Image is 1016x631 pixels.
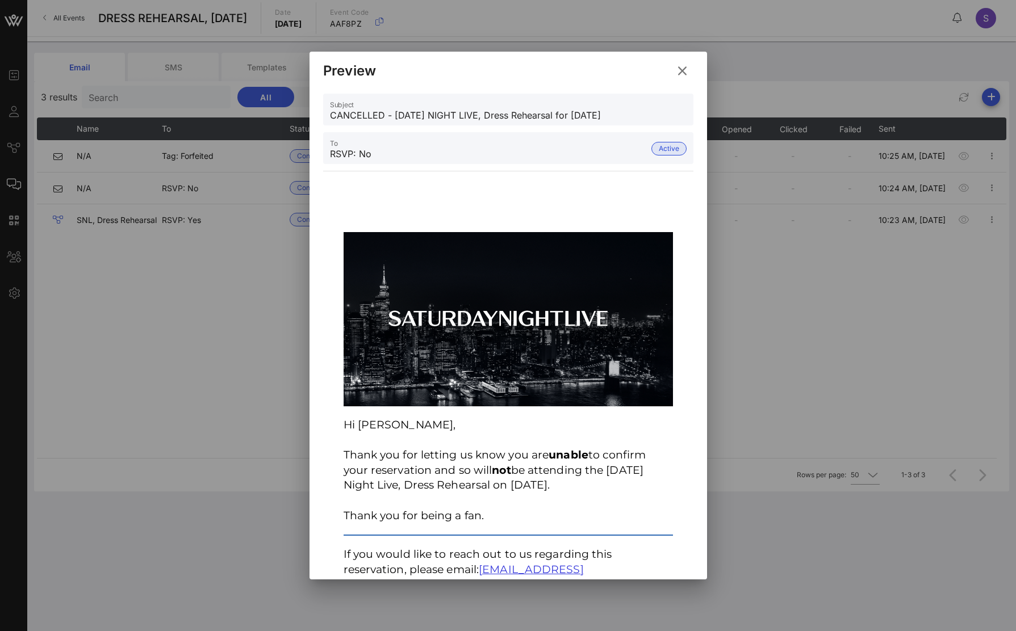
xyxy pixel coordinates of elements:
[344,509,484,522] span: Thank you for being a fan.
[549,448,588,461] strong: unable
[344,448,646,477] span: to confirm your reservation and so will
[344,548,612,576] span: If you would like to reach out to us regarding this reservation, please email:
[330,100,354,109] label: Subject
[344,418,456,431] span: Hi [PERSON_NAME],
[659,142,679,155] span: Active
[330,139,338,148] label: To
[492,464,511,477] strong: not
[344,448,549,461] span: Thank you for letting us know you are
[323,62,377,79] div: Preview
[344,535,673,536] table: divider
